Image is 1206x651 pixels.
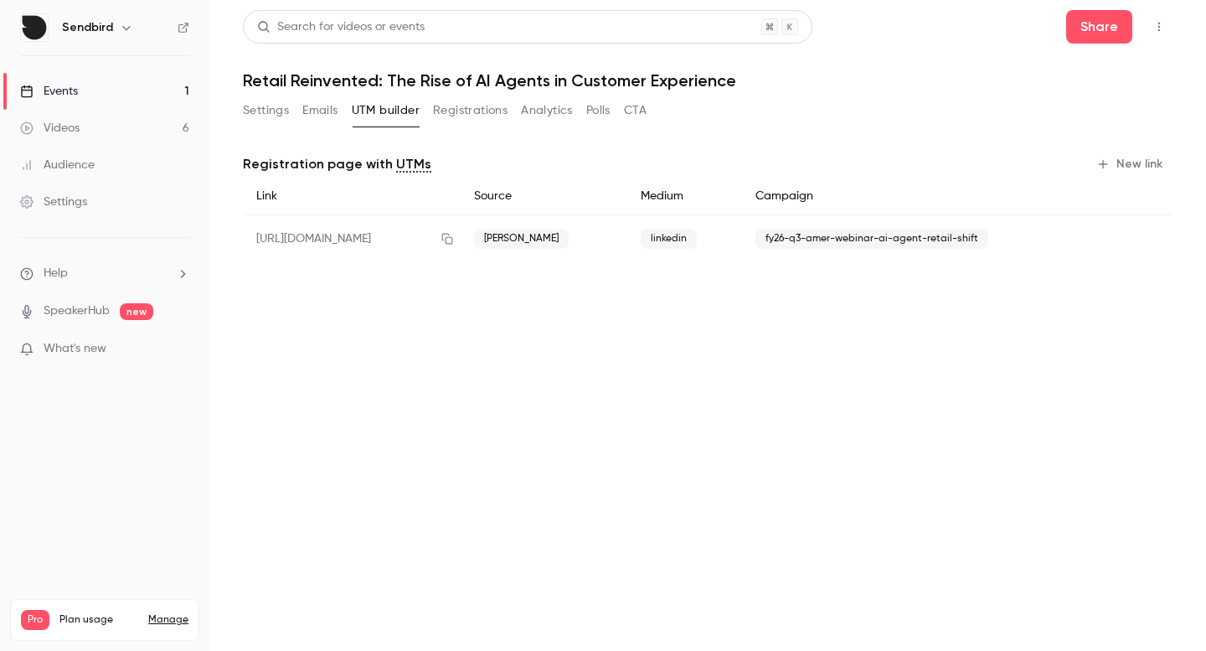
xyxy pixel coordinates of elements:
button: New link [1090,151,1172,178]
a: UTMs [396,154,431,174]
div: Videos [20,120,80,137]
div: [URL][DOMAIN_NAME] [243,215,461,263]
a: Manage [148,613,188,627]
div: Medium [627,178,741,215]
div: Events [20,83,78,100]
button: Share [1066,10,1132,44]
button: Polls [586,97,611,124]
span: Help [44,265,68,282]
p: Registration page with [243,154,431,174]
button: Emails [302,97,338,124]
img: Sendbird [21,14,48,41]
button: UTM builder [352,97,420,124]
div: Settings [20,194,87,210]
span: What's new [44,340,106,358]
span: Pro [21,610,49,630]
button: Registrations [433,97,508,124]
div: Search for videos or events [257,18,425,36]
h6: Sendbird [62,19,113,36]
span: fy26-q3-amer-webinar-ai-agent-retail-shift [755,229,988,249]
div: Link [243,178,461,215]
button: CTA [624,97,647,124]
span: [PERSON_NAME] [474,229,569,249]
div: Audience [20,157,95,173]
button: Settings [243,97,289,124]
iframe: Noticeable Trigger [169,342,189,357]
span: Plan usage [59,613,138,627]
span: linkedin [641,229,697,249]
div: Campaign [742,178,1099,215]
li: help-dropdown-opener [20,265,189,282]
h1: Retail Reinvented: The Rise of AI Agents in Customer Experience [243,70,1172,90]
button: Analytics [521,97,573,124]
span: new [120,303,153,320]
div: Source [461,178,627,215]
a: SpeakerHub [44,302,110,320]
